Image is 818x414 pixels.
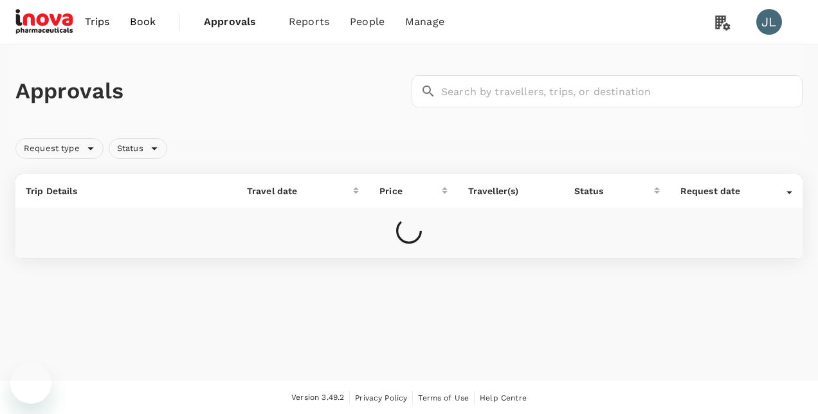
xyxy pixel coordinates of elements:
[15,8,75,36] img: iNova Pharmaceuticals
[289,14,329,30] span: Reports
[418,391,469,405] a: Terms of Use
[405,14,444,30] span: Manage
[15,78,406,105] h1: Approvals
[379,184,442,197] div: Price
[16,143,87,155] span: Request type
[441,75,803,107] input: Search by travellers, trips, or destination
[480,391,527,405] a: Help Centre
[418,393,469,402] span: Terms of Use
[480,393,527,402] span: Help Centre
[756,9,782,35] div: JL
[355,391,407,405] a: Privacy Policy
[468,184,554,197] p: Traveller(s)
[85,14,110,30] span: Trips
[109,143,151,155] span: Status
[10,363,51,404] iframe: Button to launch messaging window
[291,392,344,404] span: Version 3.49.2
[109,138,167,159] div: Status
[204,14,268,30] span: Approvals
[355,393,407,402] span: Privacy Policy
[247,184,353,197] div: Travel date
[574,184,654,197] div: Status
[680,184,786,197] div: Request date
[350,14,385,30] span: People
[26,184,226,197] p: Trip Details
[15,138,104,159] div: Request type
[130,14,156,30] span: Book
